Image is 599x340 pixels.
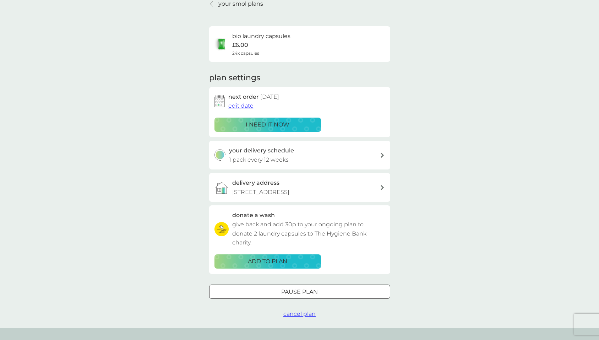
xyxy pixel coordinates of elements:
p: 1 pack every 12 weeks [229,155,289,164]
h6: bio laundry capsules [232,32,290,41]
span: cancel plan [283,311,316,317]
span: 24x capsules [232,50,259,56]
h2: plan settings [209,72,260,83]
p: ADD TO PLAN [248,257,287,266]
h2: next order [228,92,279,102]
a: delivery address[STREET_ADDRESS] [209,173,390,202]
button: ADD TO PLAN [214,254,321,269]
h3: donate a wash [232,211,275,220]
button: your delivery schedule1 pack every 12 weeks [209,141,390,169]
h3: your delivery schedule [229,146,294,155]
button: Pause plan [209,285,390,299]
p: give back and add 30p to your ongoing plan to donate 2 laundry capsules to The Hygiene Bank charity. [232,220,385,247]
button: i need it now [214,118,321,132]
p: Pause plan [281,287,318,297]
button: cancel plan [283,309,316,319]
span: [DATE] [260,93,279,100]
p: [STREET_ADDRESS] [232,188,289,197]
span: edit date [228,102,254,109]
h3: delivery address [232,178,279,188]
img: bio laundry capsules [214,37,229,51]
p: i need it now [246,120,289,129]
button: edit date [228,101,254,110]
p: £6.00 [232,41,248,50]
